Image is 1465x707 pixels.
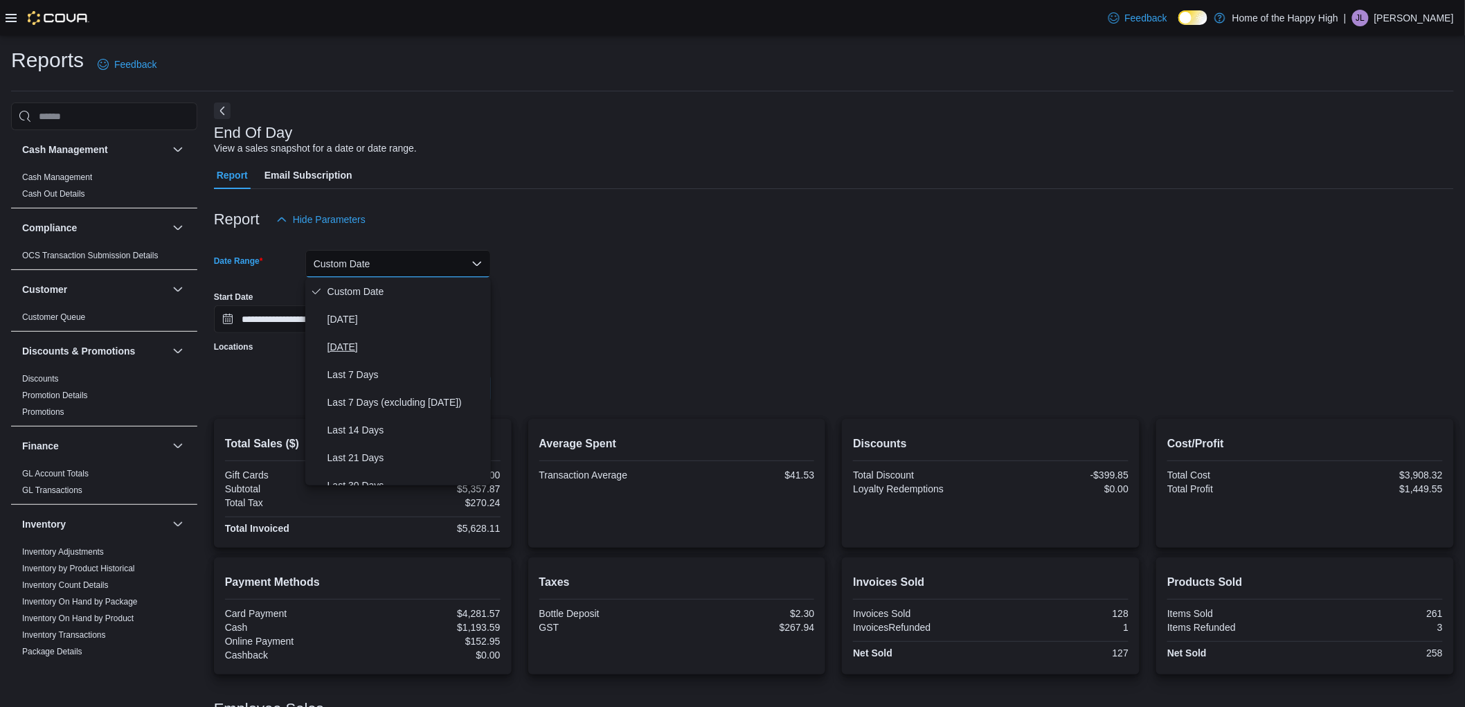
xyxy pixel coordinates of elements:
span: Inventory Adjustments [22,546,104,557]
p: Home of the Happy High [1232,10,1338,26]
button: Finance [170,438,186,454]
a: Cash Out Details [22,189,85,199]
div: Customer [11,309,197,331]
button: Inventory [170,516,186,533]
div: Online Payment [225,636,360,647]
span: Last 7 Days [327,366,485,383]
div: $5,628.11 [366,523,501,534]
span: Inventory Transactions [22,629,106,641]
span: Custom Date [327,283,485,300]
button: Compliance [22,221,167,235]
button: Inventory [22,517,167,531]
div: Total Profit [1167,483,1302,494]
div: 3 [1308,622,1443,633]
h2: Payment Methods [225,574,501,591]
a: OCS Transaction Submission Details [22,251,159,260]
h3: Customer [22,283,67,296]
div: GST [539,622,674,633]
h2: Discounts [853,436,1129,452]
span: Package Details [22,646,82,657]
a: GL Account Totals [22,469,89,478]
span: Promotion Details [22,390,88,401]
div: $0.00 [366,469,501,481]
div: $2.30 [679,608,814,619]
div: -$399.85 [994,469,1129,481]
span: Customer Queue [22,312,85,323]
div: Items Sold [1167,608,1302,619]
div: Compliance [11,247,197,269]
div: $1,449.55 [1308,483,1443,494]
h2: Average Spent [539,436,815,452]
button: Next [214,102,231,119]
div: $3,908.32 [1308,469,1443,481]
div: $5,357.87 [366,483,501,494]
button: Customer [22,283,167,296]
h2: Products Sold [1167,574,1443,591]
button: Discounts & Promotions [22,344,167,358]
span: Feedback [1125,11,1167,25]
a: Feedback [1103,4,1173,32]
a: Promotions [22,407,64,417]
div: 127 [994,647,1129,659]
h3: Cash Management [22,143,108,156]
span: Inventory by Product Historical [22,563,135,574]
span: Last 7 Days (excluding [DATE]) [327,394,485,411]
div: Invoices Sold [853,608,988,619]
p: | [1344,10,1347,26]
div: $0.00 [366,650,501,661]
h3: Finance [22,439,59,453]
div: Items Refunded [1167,622,1302,633]
span: Cash Out Details [22,188,85,199]
label: Locations [214,341,253,352]
div: Transaction Average [539,469,674,481]
div: View a sales snapshot for a date or date range. [214,141,417,156]
div: Card Payment [225,608,360,619]
div: Total Cost [1167,469,1302,481]
div: $152.95 [366,636,501,647]
div: Cashback [225,650,360,661]
strong: Net Sold [853,647,892,659]
button: Finance [22,439,167,453]
div: Gift Cards [225,469,360,481]
a: Inventory by Product Historical [22,564,135,573]
a: Inventory Transactions [22,630,106,640]
h3: Discounts & Promotions [22,344,135,358]
span: Report [217,161,248,189]
strong: Total Invoiced [225,523,289,534]
div: Total Discount [853,469,988,481]
div: $267.94 [679,622,814,633]
div: $4,281.57 [366,608,501,619]
div: Finance [11,465,197,504]
a: Discounts [22,374,59,384]
div: Select listbox [305,278,491,485]
h3: Compliance [22,221,77,235]
div: Jarod Lalonde [1352,10,1369,26]
span: Inventory On Hand by Package [22,596,138,607]
button: Discounts & Promotions [170,343,186,359]
button: Cash Management [170,141,186,158]
a: Inventory On Hand by Package [22,597,138,607]
img: Cova [28,11,89,25]
div: Subtotal [225,483,360,494]
h2: Total Sales ($) [225,436,501,452]
a: Cash Management [22,172,92,182]
span: Last 14 Days [327,422,485,438]
span: GL Account Totals [22,468,89,479]
button: Hide Parameters [271,206,371,233]
span: Hide Parameters [293,213,366,226]
div: $0.00 [994,483,1129,494]
span: Dark Mode [1178,25,1179,26]
a: Customer Queue [22,312,85,322]
div: 1 [994,622,1129,633]
p: [PERSON_NAME] [1374,10,1454,26]
span: Inventory On Hand by Product [22,613,134,624]
span: Last 30 Days [327,477,485,494]
h1: Reports [11,46,84,74]
a: Inventory Adjustments [22,547,104,557]
div: 258 [1308,647,1443,659]
span: Discounts [22,373,59,384]
span: Last 21 Days [327,449,485,466]
a: Inventory On Hand by Product [22,614,134,623]
div: Bottle Deposit [539,608,674,619]
h3: End Of Day [214,125,293,141]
